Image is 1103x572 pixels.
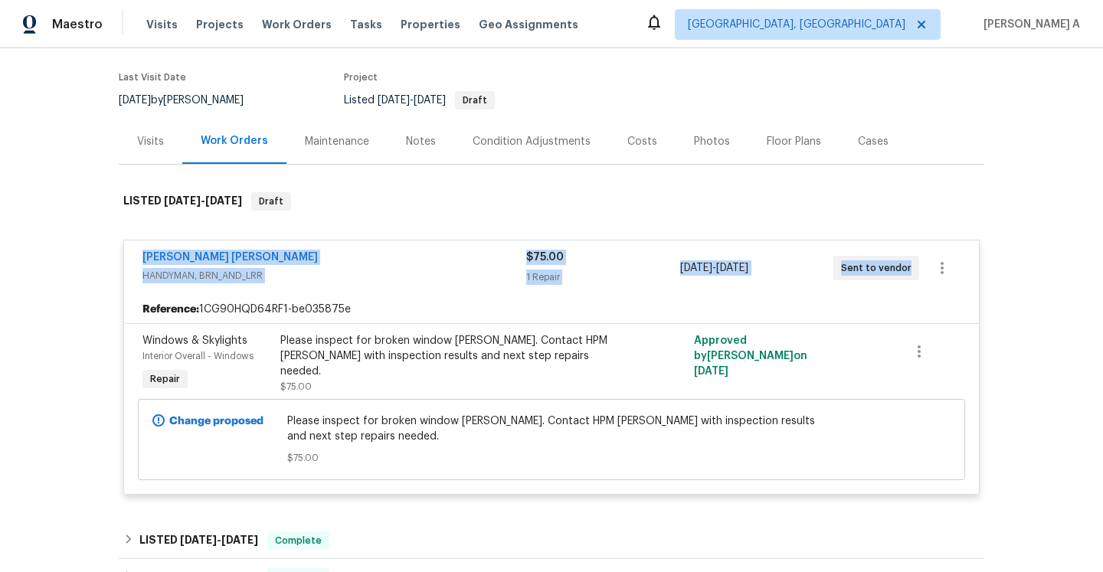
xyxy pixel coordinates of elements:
span: Approved by [PERSON_NAME] on [694,335,807,377]
span: [DATE] [205,195,242,206]
span: [DATE] [680,263,712,273]
span: Repair [144,371,186,387]
span: $75.00 [526,252,564,263]
span: [DATE] [716,263,748,273]
span: HANDYMAN, BRN_AND_LRR [142,268,526,283]
div: 1 Repair [526,270,679,285]
span: [DATE] [694,366,728,377]
span: Projects [196,17,244,32]
div: Condition Adjustments [473,134,591,149]
div: Visits [137,134,164,149]
div: Work Orders [201,133,268,149]
div: Maintenance [305,134,369,149]
div: by [PERSON_NAME] [119,91,262,109]
div: LISTED [DATE]-[DATE]Complete [119,522,984,559]
span: Tasks [350,19,382,30]
span: Interior Overall - Windows [142,351,254,361]
a: [PERSON_NAME] [PERSON_NAME] [142,252,318,263]
span: $75.00 [280,382,312,391]
b: Change proposed [169,416,263,427]
h6: LISTED [123,192,242,211]
div: Notes [406,134,436,149]
span: [DATE] [414,95,446,106]
span: Please inspect for broken window [PERSON_NAME]. Contact HPM [PERSON_NAME] with inspection results... [287,413,817,444]
span: - [164,195,242,206]
span: - [378,95,446,106]
span: [DATE] [180,534,217,545]
span: Last Visit Date [119,73,186,82]
span: Maestro [52,17,103,32]
span: Work Orders [262,17,332,32]
span: Complete [269,533,328,548]
span: [GEOGRAPHIC_DATA], [GEOGRAPHIC_DATA] [688,17,905,32]
span: Properties [401,17,460,32]
span: Sent to vendor [841,260,918,276]
span: [DATE] [221,534,258,545]
div: Photos [694,134,730,149]
div: Costs [627,134,657,149]
span: Windows & Skylights [142,335,247,346]
span: Geo Assignments [479,17,578,32]
span: [DATE] [119,95,151,106]
div: Cases [858,134,889,149]
span: Listed [344,95,495,106]
span: [DATE] [378,95,410,106]
span: Project [344,73,378,82]
h6: LISTED [139,531,258,550]
span: - [180,534,258,545]
b: Reference: [142,302,199,317]
span: Draft [253,194,290,209]
div: 1CG90HQD64RF1-be035875e [124,296,979,323]
span: Visits [146,17,178,32]
div: LISTED [DATE]-[DATE]Draft [119,177,984,226]
div: Floor Plans [767,134,821,149]
span: $75.00 [287,450,817,466]
div: Please inspect for broken window [PERSON_NAME]. Contact HPM [PERSON_NAME] with inspection results... [280,333,616,379]
span: [PERSON_NAME] A [977,17,1080,32]
span: - [680,260,748,276]
span: [DATE] [164,195,201,206]
span: Draft [457,96,493,105]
